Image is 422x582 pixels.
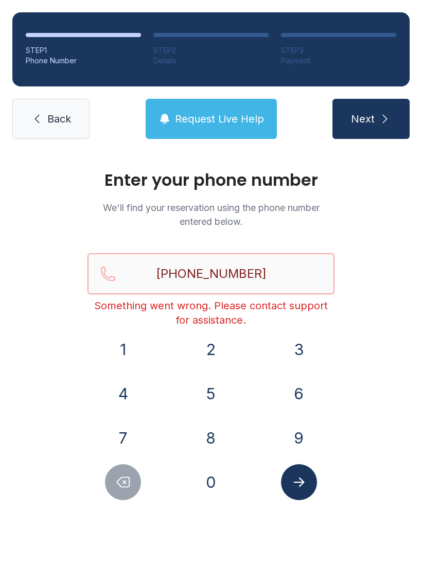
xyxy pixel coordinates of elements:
button: 3 [281,331,317,367]
button: Submit lookup form [281,464,317,500]
button: 2 [193,331,229,367]
button: 7 [105,420,141,456]
button: 4 [105,376,141,412]
button: 1 [105,331,141,367]
div: Phone Number [26,56,141,66]
div: STEP 2 [153,45,269,56]
div: Payment [281,56,396,66]
div: STEP 1 [26,45,141,56]
button: 8 [193,420,229,456]
h1: Enter your phone number [87,172,335,188]
button: 9 [281,420,317,456]
button: 5 [193,376,229,412]
button: 0 [193,464,229,500]
span: Next [351,112,375,126]
div: Details [153,56,269,66]
span: Request Live Help [175,112,264,126]
input: Reservation phone number [87,253,335,294]
p: We'll find your reservation using the phone number entered below. [87,201,335,228]
div: Something went wrong. Please contact support for assistance. [87,298,335,327]
div: STEP 3 [281,45,396,56]
span: Back [47,112,71,126]
button: 6 [281,376,317,412]
button: Delete number [105,464,141,500]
